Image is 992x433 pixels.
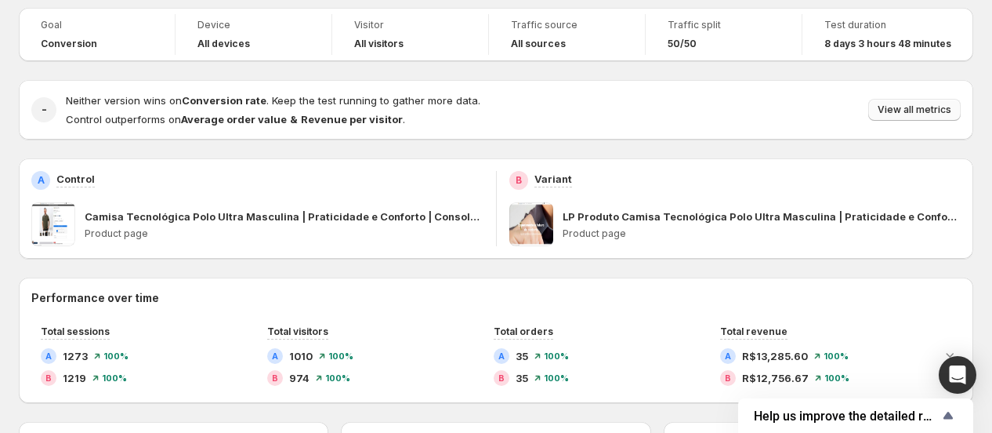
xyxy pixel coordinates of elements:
span: Total orders [494,326,553,337]
h2: - [42,102,47,118]
h4: All visitors [354,38,404,50]
h4: All devices [197,38,250,50]
span: 100 % [544,373,569,383]
span: Traffic source [511,19,623,31]
span: Help us improve the detailed report for A/B campaigns [754,409,939,424]
span: Neither version wins on . Keep the test running to gather more data. [66,94,480,107]
strong: Conversion rate [182,94,266,107]
span: 50/50 [668,38,697,50]
span: Control outperforms on . [66,113,405,126]
span: View all metrics [878,104,951,116]
span: Total revenue [720,326,787,337]
span: Device [197,19,310,31]
span: 100 % [103,351,129,361]
p: Product page [563,227,961,240]
img: LP Produto Camisa Tecnológica Polo Ultra Masculina | Praticidade e Conforto | Consolatio [509,202,553,246]
h2: A [45,351,52,361]
span: R$13,285.60 [742,348,808,364]
strong: Revenue per visitor [301,113,403,126]
h2: B [272,373,278,383]
span: 1010 [289,348,313,364]
strong: & [290,113,298,126]
h2: B [516,174,522,187]
a: VisitorAll visitors [354,17,466,52]
span: 8 days 3 hours 48 minutes [824,38,951,50]
h2: A [498,351,505,361]
span: Test duration [824,19,951,31]
h2: B [45,373,52,383]
span: 35 [516,348,528,364]
strong: Average order value [181,113,287,126]
span: Visitor [354,19,466,31]
span: Total sessions [41,326,110,337]
button: Show survey - Help us improve the detailed report for A/B campaigns [754,406,958,425]
a: Traffic sourceAll sources [511,17,623,52]
button: Expand chart [939,344,961,366]
span: 100 % [544,351,569,361]
span: 35 [516,370,528,386]
a: GoalConversion [41,17,153,52]
img: Camisa Tecnológica Polo Ultra Masculina | Praticidade e Conforto | Consolatio [31,202,75,246]
span: 1219 [63,370,86,386]
span: 100 % [325,373,350,383]
h2: A [725,351,731,361]
p: Product page [85,227,483,240]
h2: B [498,373,505,383]
button: View all metrics [868,99,961,121]
a: Traffic split50/50 [668,17,780,52]
h2: B [725,373,731,383]
p: Variant [534,171,572,187]
span: R$12,756.67 [742,370,809,386]
h2: Performance over time [31,290,961,306]
a: Test duration8 days 3 hours 48 minutes [824,17,951,52]
span: 974 [289,370,310,386]
span: 100 % [328,351,353,361]
span: 1273 [63,348,88,364]
div: Open Intercom Messenger [939,356,976,394]
span: 100 % [102,373,127,383]
p: LP Produto Camisa Tecnológica Polo Ultra Masculina | Praticidade e Conforto | Consolatio [563,209,961,224]
p: Control [56,171,95,187]
p: Camisa Tecnológica Polo Ultra Masculina | Praticidade e Conforto | Consolatio [85,209,483,224]
span: Conversion [41,38,97,50]
h4: All sources [511,38,566,50]
h2: A [38,174,45,187]
span: Total visitors [267,326,328,337]
h2: A [272,351,278,361]
span: Goal [41,19,153,31]
span: 100 % [824,351,849,361]
a: DeviceAll devices [197,17,310,52]
span: Traffic split [668,19,780,31]
span: 100 % [824,373,849,383]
